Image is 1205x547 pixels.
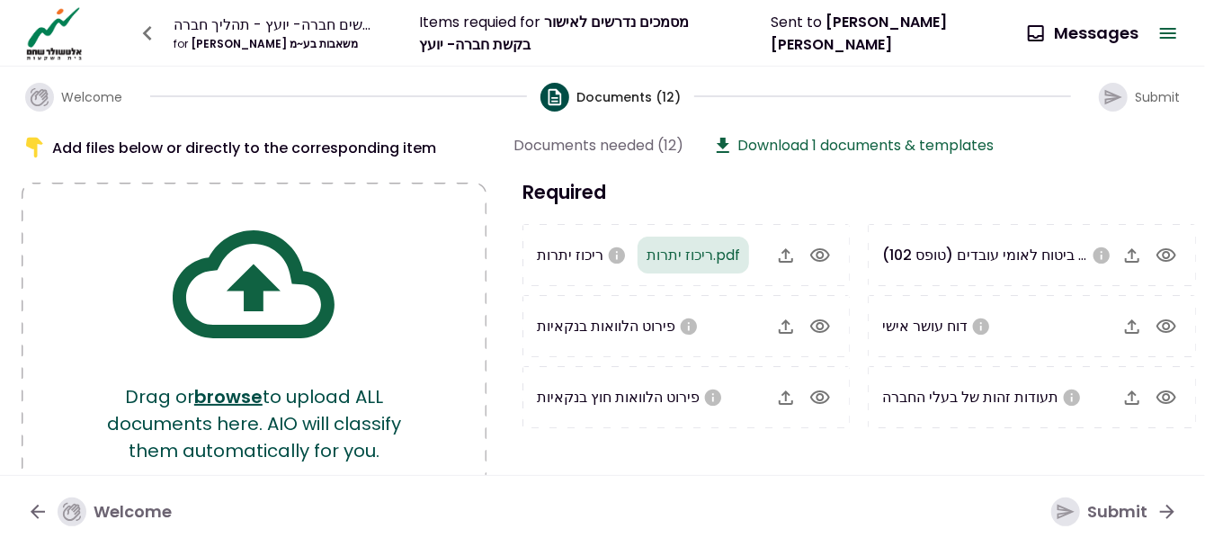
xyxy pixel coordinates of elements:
[712,134,994,157] button: Download 1 documents & templates
[94,383,415,464] p: Drag or to upload ALL documents here. AIO will classify them automatically for you.
[576,88,681,106] span: Documents (12)
[772,12,948,55] span: [PERSON_NAME] [PERSON_NAME]
[22,134,486,161] div: Add files below or directly to the corresponding item
[971,317,991,336] svg: אנא הורידו את הטופס מלמעלה. יש למלא ולהחזיר חתום על ידי הבעלים
[1084,68,1194,126] button: Submit
[1135,88,1180,106] span: Submit
[647,245,740,265] span: ריכוז יתרות.pdf
[174,13,378,36] div: מסמכים נדרשים חברה- יועץ - תהליך חברה
[537,316,675,336] span: פירוט הלוואות בנקאיות
[1014,10,1153,57] button: Messages
[22,5,87,61] img: Logo
[882,387,1058,408] span: תעודות זהות של בעלי החברה
[1092,246,1111,265] svg: אנא העלו טופס 102 משנת 2023 ועד היום
[607,246,627,265] svg: אנא העלו ריכוז יתרות עדכני בבנקים, בחברות אשראי חוץ בנקאיות ובחברות כרטיסי אשראי
[174,36,188,51] span: for
[58,498,172,526] div: Welcome
[11,68,137,126] button: Welcome
[419,12,689,55] span: מסמכים נדרשים לאישור בקשת חברה- יועץ
[882,245,1104,265] span: דו"ח ביטוח לאומי עובדים (טופס 102)
[513,178,1205,206] h3: Required
[1037,489,1192,535] button: Submit
[703,388,723,408] svg: אנא העלו פרוט הלוואות חוץ בנקאיות של החברה
[419,11,730,56] div: Items requied for
[537,245,603,265] span: ריכוז יתרות
[679,317,699,336] svg: אנא העלו פרוט הלוואות מהבנקים
[513,134,683,157] div: Documents needed (12)
[1051,498,1147,526] div: Submit
[1062,388,1082,408] svg: אנא העלו צילום תעודת זהות של כל בעלי מניות החברה (לת.ז. ביומטרית יש להעלות 2 צדדים)
[61,88,122,106] span: Welcome
[13,489,186,535] button: Welcome
[772,11,1014,56] div: Sent to
[882,316,968,336] span: דוח עושר אישי
[194,383,263,410] button: browse
[540,68,681,126] button: Documents (12)
[174,36,378,52] div: [PERSON_NAME] משאבות בע~מ
[537,387,700,408] span: פירוט הלוואות חוץ בנקאיות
